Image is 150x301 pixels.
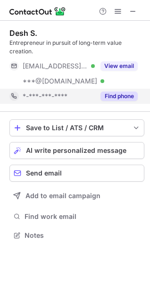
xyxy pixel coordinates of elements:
[23,77,97,85] span: ***@[DOMAIN_NAME]
[100,61,138,71] button: Reveal Button
[25,212,141,221] span: Find work email
[9,165,144,182] button: Send email
[26,124,128,132] div: Save to List / ATS / CRM
[9,6,66,17] img: ContactOut v5.3.10
[100,92,138,101] button: Reveal Button
[9,119,144,136] button: save-profile-one-click
[9,142,144,159] button: AI write personalized message
[25,231,141,240] span: Notes
[9,210,144,223] button: Find work email
[26,147,126,154] span: AI write personalized message
[9,229,144,242] button: Notes
[23,62,88,70] span: [EMAIL_ADDRESS][DOMAIN_NAME]
[26,169,62,177] span: Send email
[9,39,144,56] div: Entrepreneur in pursuit of long-term value creation.
[25,192,100,200] span: Add to email campaign
[9,187,144,204] button: Add to email campaign
[9,28,37,38] div: Desh S.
